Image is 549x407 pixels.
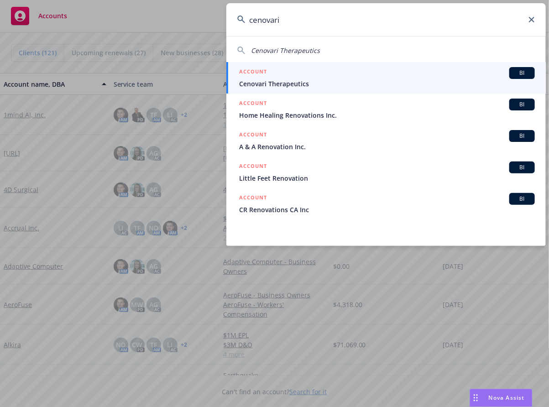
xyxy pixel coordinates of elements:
[239,173,535,183] span: Little Feet Renovation
[239,142,535,151] span: A & A Renovation Inc.
[470,389,533,407] button: Nova Assist
[226,188,546,219] a: ACCOUNTBICR Renovations CA Inc
[470,389,481,407] div: Drag to move
[513,163,531,172] span: BI
[226,94,546,125] a: ACCOUNTBIHome Healing Renovations Inc.
[513,132,531,140] span: BI
[239,99,267,110] h5: ACCOUNT
[226,125,546,157] a: ACCOUNTBIA & A Renovation Inc.
[239,205,535,214] span: CR Renovations CA Inc
[513,100,531,109] span: BI
[239,130,267,141] h5: ACCOUNT
[226,62,546,94] a: ACCOUNTBICenovari Therapeutics
[513,69,531,77] span: BI
[239,162,267,172] h5: ACCOUNT
[239,67,267,78] h5: ACCOUNT
[226,157,546,188] a: ACCOUNTBILittle Feet Renovation
[226,3,546,36] input: Search...
[239,110,535,120] span: Home Healing Renovations Inc.
[513,195,531,203] span: BI
[489,394,525,402] span: Nova Assist
[239,193,267,204] h5: ACCOUNT
[251,46,320,55] span: Cenovari Therapeutics
[239,79,535,89] span: Cenovari Therapeutics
